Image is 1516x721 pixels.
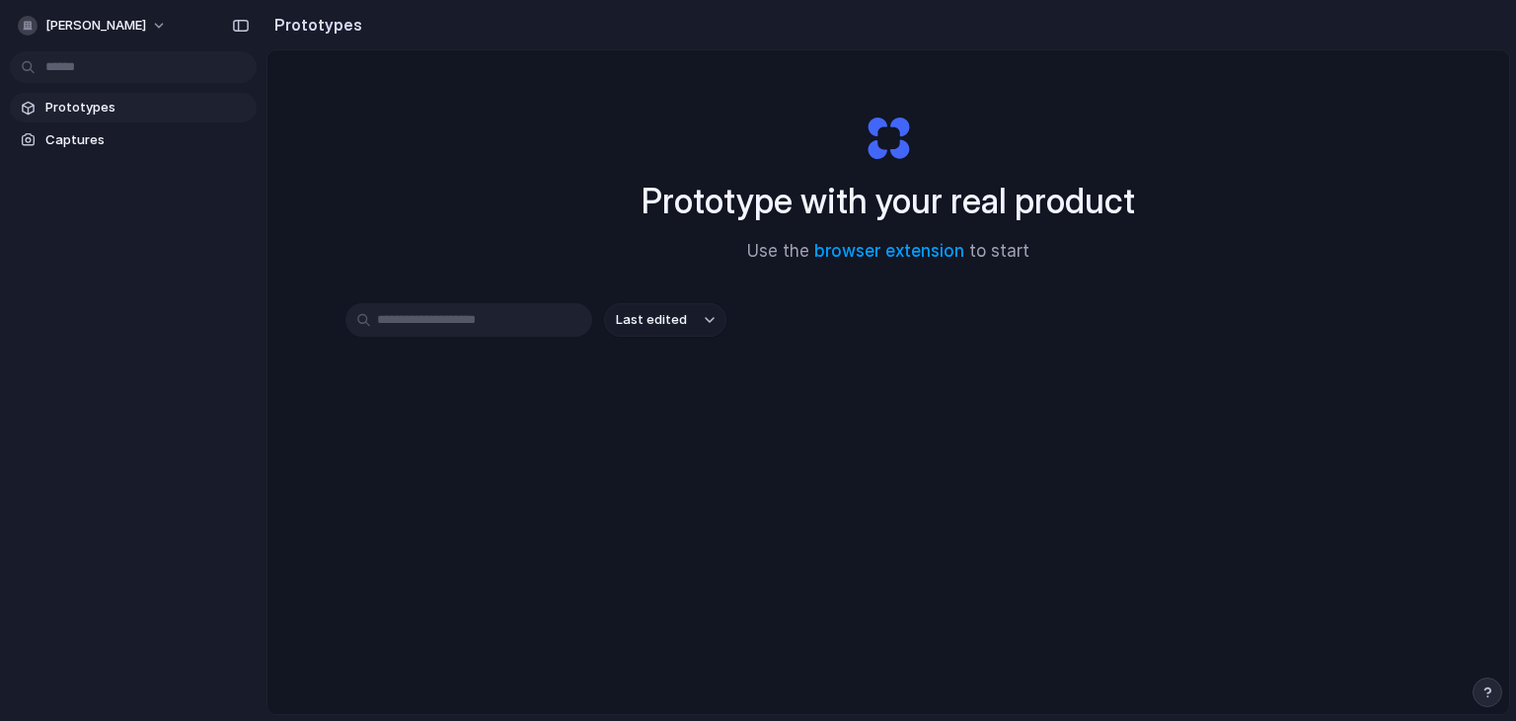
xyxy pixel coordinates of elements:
[45,98,249,118] span: Prototypes
[642,175,1135,227] h1: Prototype with your real product
[45,16,146,36] span: [PERSON_NAME]
[10,125,257,155] a: Captures
[266,13,362,37] h2: Prototypes
[10,10,177,41] button: [PERSON_NAME]
[604,303,726,337] button: Last edited
[747,239,1029,265] span: Use the to start
[45,130,249,150] span: Captures
[10,93,257,122] a: Prototypes
[616,310,687,330] span: Last edited
[814,241,964,261] a: browser extension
